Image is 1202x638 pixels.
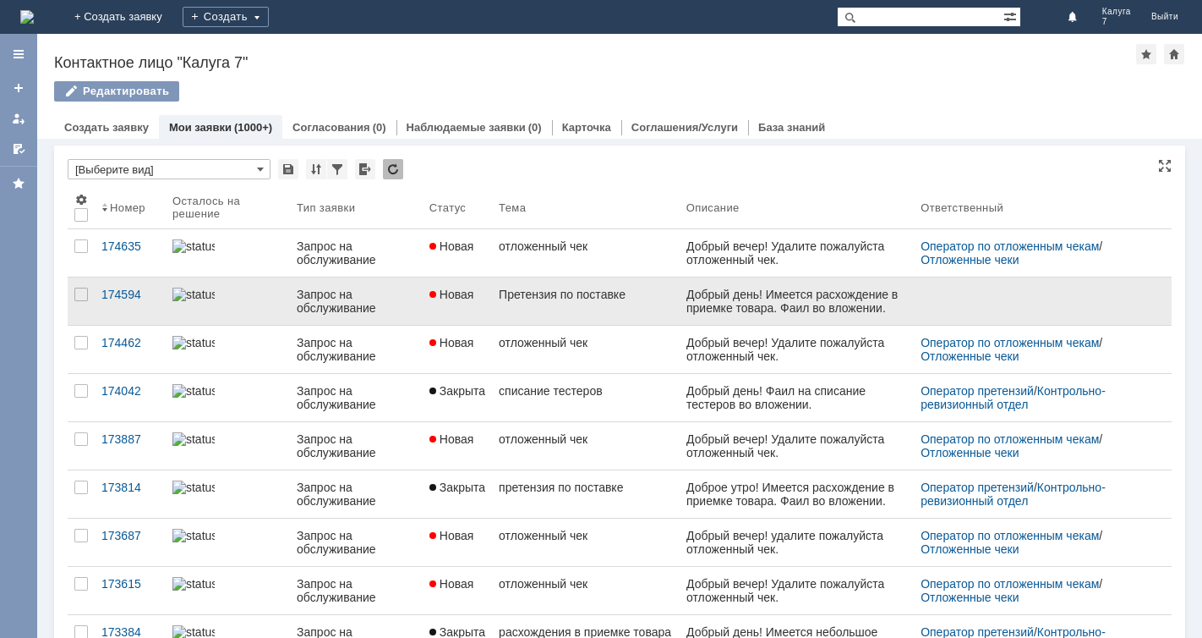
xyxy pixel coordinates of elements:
img: statusbar-100 (1).png [172,239,215,253]
img: statusbar-100 (1).png [172,529,215,542]
a: Новая [423,567,492,614]
a: Мои заявки [169,121,232,134]
a: statusbar-100 (1).png [166,470,290,518]
th: Ответственный [914,186,1158,229]
div: претензия по поставке [499,481,673,494]
a: списание тестеров [492,374,680,421]
a: Согласования [292,121,370,134]
div: Экспорт списка [355,159,375,179]
img: statusbar-100 (1).png [172,481,215,494]
a: 174462 [95,326,166,373]
div: Осталось на решение [172,195,270,220]
a: отложенный чек [492,229,680,277]
a: statusbar-100 (1).png [166,326,290,373]
a: 173814 [95,470,166,518]
a: statusbar-100 (1).png [166,519,290,566]
a: statusbar-60 (1).png [166,278,290,325]
div: Запрос на обслуживание [297,432,416,459]
span: Новая [429,336,474,349]
div: 173887 [101,432,159,446]
a: Перейти на домашнюю страницу [20,10,34,24]
div: Запрос на обслуживание [297,384,416,411]
div: отложенный чек [499,577,673,591]
a: Новая [423,229,492,277]
a: отложенный чек [492,326,680,373]
a: Запрос на обслуживание [290,567,423,614]
a: Контрольно-ревизионный отдел [921,384,1106,411]
div: отложенный чек [499,239,673,253]
a: Оператор по отложенным чекам [921,577,1099,591]
div: 173687 [101,529,159,542]
div: / [921,481,1151,508]
a: Создать заявку [5,74,32,102]
a: Запрос на обслуживание [290,519,423,566]
span: Калуга [1102,7,1131,17]
div: (0) [373,121,386,134]
th: Тема [492,186,680,229]
th: Тип заявки [290,186,423,229]
div: На всю страницу [1158,159,1172,173]
div: Обновлять список [383,159,403,179]
a: Запрос на обслуживание [290,470,423,518]
a: Оператор по отложенным чекам [921,336,1099,349]
div: Фильтрация... [327,159,347,179]
a: statusbar-15 (1).png [166,374,290,421]
div: Описание [686,201,740,214]
div: 174635 [101,239,159,253]
div: Тема [499,201,526,214]
a: Карточка [562,121,611,134]
th: Номер [95,186,166,229]
a: Отложенные чеки [921,253,1019,267]
a: Запрос на обслуживание [290,278,423,325]
span: Закрыта [429,384,485,398]
span: Закрыта [429,481,485,494]
img: statusbar-15 (1).png [172,384,215,398]
div: Номер [110,201,145,214]
a: Оператор по отложенным чекам [921,239,1099,253]
span: Расширенный поиск [1003,8,1020,24]
a: 173687 [95,519,166,566]
div: (1000+) [234,121,272,134]
div: отложенный чек [499,336,673,349]
div: отложенный чек [499,529,673,542]
div: Контактное лицо "Калуга 7" [54,54,1136,71]
span: Настройки [74,193,88,206]
img: statusbar-100 (1).png [172,336,215,349]
div: Запрос на обслуживание [297,336,416,363]
a: 174635 [95,229,166,277]
span: Новая [429,577,474,591]
a: Новая [423,278,492,325]
a: Запрос на обслуживание [290,374,423,421]
a: Наблюдаемые заявки [407,121,526,134]
a: Контрольно-ревизионный отдел [921,481,1106,508]
a: statusbar-100 (1).png [166,229,290,277]
img: statusbar-100 (1).png [172,432,215,446]
a: отложенный чек [492,519,680,566]
span: Новая [429,239,474,253]
div: / [921,577,1151,604]
a: Создать заявку [64,121,149,134]
a: отложенный чек [492,422,680,470]
a: Соглашения/Услуги [631,121,738,134]
a: 174594 [95,278,166,325]
div: Запрос на обслуживание [297,481,416,508]
div: (0) [528,121,542,134]
a: statusbar-100 (1).png [166,422,290,470]
div: 174042 [101,384,159,398]
a: База знаний [758,121,825,134]
div: / [921,336,1151,363]
a: Закрыта [423,374,492,421]
a: Оператор претензий [921,481,1034,494]
a: Отложенные чеки [921,349,1019,363]
div: / [921,529,1151,556]
div: Претензия по поставке [499,288,673,301]
a: Претензия по поставке [492,278,680,325]
span: Новая [429,529,474,542]
a: Отложенные чеки [921,542,1019,556]
th: Осталось на решение [166,186,290,229]
div: 173615 [101,577,159,591]
div: Статус [429,201,466,214]
a: Закрыта [423,470,492,518]
div: 174594 [101,288,159,301]
a: Оператор претензий [921,384,1034,398]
